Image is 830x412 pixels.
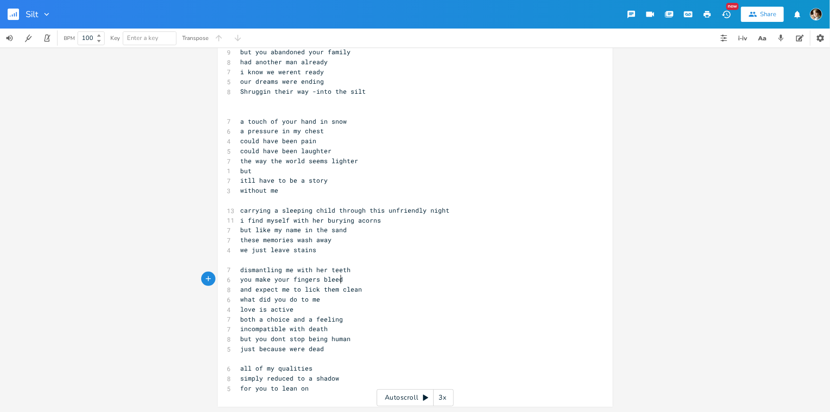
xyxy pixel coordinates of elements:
span: but [241,167,252,175]
span: for you to lean on [241,384,309,392]
span: and expect me to lick them clean [241,285,362,294]
span: both a choice and a feeling [241,315,343,324]
span: itll have to be a story [241,176,328,185]
span: i find myself with her burying acorns [241,216,381,225]
span: all of my qualities [241,364,313,373]
span: just because were dead [241,344,324,353]
span: had another man already [241,58,328,66]
span: i know we werent ready [241,68,324,76]
img: Robert Wise [810,8,822,20]
span: dismantling me with her teeth [241,265,351,274]
span: you make your fingers bleed [241,275,343,284]
span: incompatible with death [241,324,328,333]
span: Enter a key [127,34,158,42]
button: New [717,6,736,23]
span: without me [241,186,279,195]
span: could have been laughter [241,147,332,155]
span: love is active [241,305,294,314]
span: our dreams were ending [241,77,324,86]
span: these memories wash away [241,235,332,244]
span: could have been pain [241,137,317,145]
span: Shruggin their way -into the silt [241,87,366,96]
span: but you abandoned your family [241,48,351,56]
span: we just leave stains [241,245,317,254]
button: Share [741,7,784,22]
span: the way the world seems lighter [241,157,359,165]
div: BPM [64,36,75,41]
span: what did you do to me [241,295,321,304]
div: Share [760,10,776,19]
div: New [726,3,739,10]
div: Transpose [182,35,208,41]
span: Silt [26,10,38,19]
div: 3x [434,389,451,406]
span: simply reduced to a shadow [241,374,340,383]
div: Key [110,35,120,41]
div: Autoscroll [377,389,454,406]
span: but you dont stop being human [241,334,351,343]
span: a pressure in my chest [241,127,324,135]
span: carrying a sleeping child through this unfriendly night [241,206,450,215]
span: but like my name in the sand [241,226,347,234]
span: a touch of your hand in snow [241,117,347,126]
